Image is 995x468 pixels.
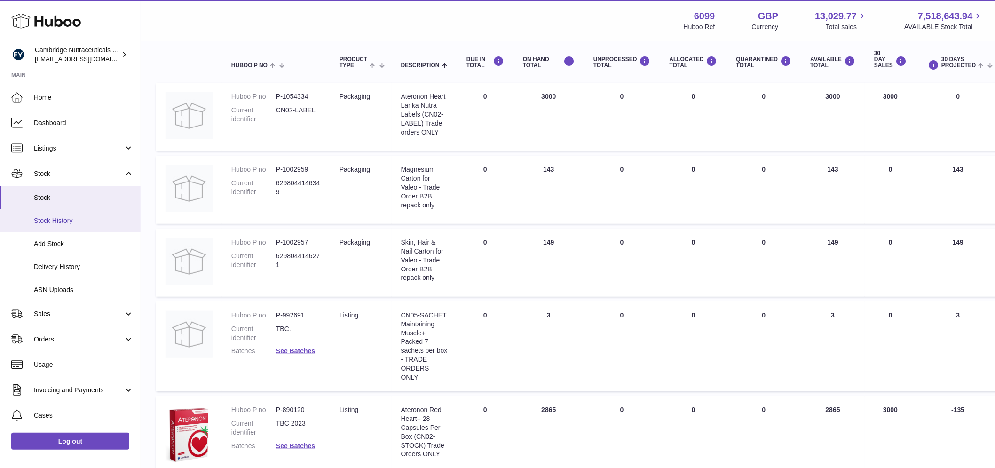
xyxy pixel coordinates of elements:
div: Ateronon Heart Lanka Nutra Labels (CN02-LABEL) Trade orders ONLY [401,92,448,136]
img: product image [166,238,213,285]
span: Listings [34,144,124,153]
dt: Batches [231,442,276,451]
img: product image [166,311,213,358]
span: Cases [34,411,134,420]
div: Ateronon Red Heart+ 28 Capsules Per Box (CN02-STOCK) Trade Orders ONLY [401,405,448,459]
div: ON HAND Total [523,56,575,69]
td: 0 [457,83,513,151]
td: 0 [865,229,916,297]
td: 0 [660,229,727,297]
td: 3000 [865,83,916,151]
dt: Current identifier [231,419,276,437]
div: Magnesium Carton for Valeo - Trade Order B2B repack only [401,165,448,209]
a: 7,518,643.94 AVAILABLE Stock Total [904,10,984,32]
span: Usage [34,360,134,369]
dt: Current identifier [231,106,276,124]
div: QUARANTINED Total [736,56,792,69]
dt: Huboo P no [231,238,276,247]
span: 0 [762,406,766,413]
dd: CN02-LABEL [276,106,321,124]
dd: P-992691 [276,311,321,320]
img: product image [166,92,213,139]
dt: Current identifier [231,252,276,270]
span: Product Type [340,56,367,69]
div: UNPROCESSED Total [593,56,651,69]
span: Orders [34,335,124,344]
span: Stock [34,169,124,178]
span: packaging [340,166,370,173]
span: Huboo P no [231,63,268,69]
span: packaging [340,93,370,100]
dt: Current identifier [231,179,276,197]
td: 0 [865,301,916,391]
td: 149 [801,229,865,297]
td: 143 [513,156,584,224]
span: Sales [34,309,124,318]
a: Log out [11,433,129,450]
dd: P-1002959 [276,165,321,174]
span: Add Stock [34,239,134,248]
span: packaging [340,238,370,246]
dd: P-1002957 [276,238,321,247]
dd: P-890120 [276,405,321,414]
td: 3000 [801,83,865,151]
div: Cambridge Nutraceuticals Ltd [35,46,119,63]
span: listing [340,311,358,319]
span: 13,029.77 [815,10,857,23]
span: Stock [34,193,134,202]
dd: 6298044146349 [276,179,321,197]
strong: GBP [758,10,778,23]
div: DUE IN TOTAL [466,56,504,69]
div: Skin, Hair & Nail Carton for Valeo - Trade Order B2B repack only [401,238,448,282]
td: 0 [457,156,513,224]
dt: Batches [231,347,276,356]
td: 0 [865,156,916,224]
td: 0 [584,229,660,297]
td: 0 [457,229,513,297]
div: ALLOCATED Total [670,56,718,69]
td: 0 [457,301,513,391]
dd: TBC 2023 [276,419,321,437]
div: Currency [752,23,779,32]
td: 0 [584,156,660,224]
a: See Batches [276,347,315,355]
td: 3 [801,301,865,391]
img: product image [166,165,213,212]
a: 13,029.77 Total sales [815,10,868,32]
span: 7,518,643.94 [918,10,973,23]
span: Total sales [826,23,868,32]
dt: Huboo P no [231,92,276,101]
span: 0 [762,238,766,246]
dt: Huboo P no [231,405,276,414]
span: 0 [762,93,766,100]
strong: 6099 [694,10,715,23]
span: Description [401,63,440,69]
div: Huboo Ref [684,23,715,32]
span: Home [34,93,134,102]
td: 3000 [513,83,584,151]
td: 0 [660,83,727,151]
dt: Huboo P no [231,311,276,320]
td: 3 [513,301,584,391]
span: 0 [762,166,766,173]
span: AVAILABLE Stock Total [904,23,984,32]
dt: Huboo P no [231,165,276,174]
span: [EMAIL_ADDRESS][DOMAIN_NAME] [35,55,138,63]
span: listing [340,406,358,413]
dd: TBC. [276,325,321,342]
div: AVAILABLE Total [811,56,856,69]
a: See Batches [276,442,315,450]
span: Dashboard [34,119,134,127]
span: Delivery History [34,262,134,271]
span: 30 DAYS PROJECTED [941,56,976,69]
dd: P-1054334 [276,92,321,101]
div: CN05-SACHET Maintaining Muscle+ Packed 7 sachets per box - TRADE ORDERS ONLY [401,311,448,382]
td: 149 [513,229,584,297]
span: 0 [762,311,766,319]
td: 0 [584,301,660,391]
span: Stock History [34,216,134,225]
td: 143 [801,156,865,224]
td: 0 [584,83,660,151]
div: 30 DAY SALES [874,50,907,69]
dd: 6298044146271 [276,252,321,270]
